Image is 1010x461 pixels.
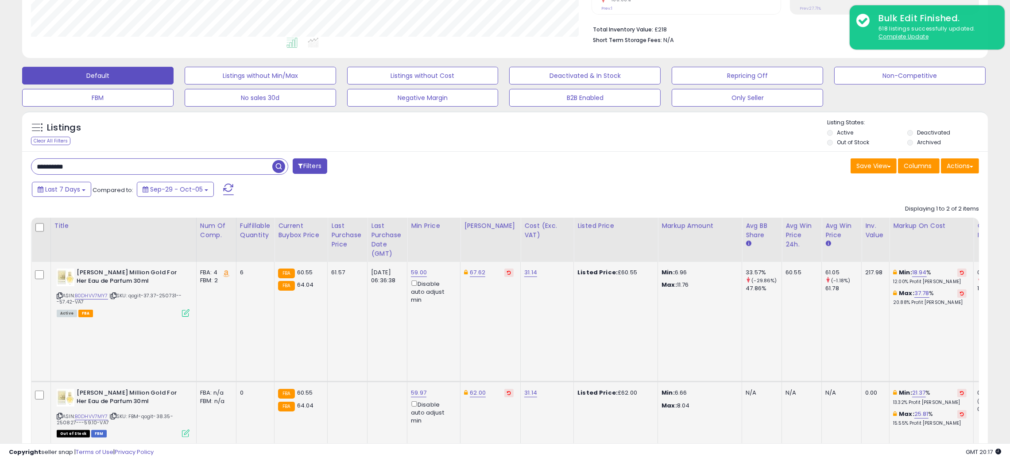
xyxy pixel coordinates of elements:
i: Revert to store-level Min Markup [960,270,964,275]
a: 21.37 [912,388,926,397]
strong: Max: [662,280,677,289]
small: FBA [278,281,294,291]
small: FBA [278,402,294,411]
div: Avg Win Price [825,221,858,240]
b: Min: [899,388,912,397]
button: Repricing Off [672,67,823,85]
a: 31.14 [524,388,537,397]
i: This overrides the store level min markup for this listing [893,269,897,275]
a: B0DHVV7MY7 [75,292,108,300]
a: 18.94 [912,268,927,277]
div: % [893,410,967,426]
div: 6 [240,269,267,277]
div: Listed Price [577,221,654,230]
p: 12.00% Profit [PERSON_NAME] [893,279,967,285]
u: Complete Update [878,33,929,40]
strong: Copyright [9,448,41,456]
span: Last 7 Days [45,185,80,194]
div: [DATE] 06:36:38 [371,269,400,284]
div: Disable auto adjust min [411,400,453,425]
div: 60.55 [786,269,815,277]
p: 13.32% Profit [PERSON_NAME] [893,400,967,406]
a: Privacy Policy [115,448,154,456]
div: Last Purchase Price [331,221,364,249]
span: All listings that are currently out of stock and unavailable for purchase on Amazon [57,430,90,438]
b: Listed Price: [577,268,618,277]
span: Sep-29 - Oct-05 [150,185,203,194]
img: 41abXxPlavL._SL40_.jpg [57,389,74,407]
p: 20.88% Profit [PERSON_NAME] [893,300,967,306]
a: 31.14 [524,268,537,277]
b: Listed Price: [577,388,618,397]
h5: Listings [47,122,81,134]
button: Last 7 Days [32,182,91,197]
p: 11.76 [662,281,735,289]
small: FBA [278,389,294,399]
li: £218 [593,23,972,34]
img: 41abXxPlavL._SL40_.jpg [57,269,74,286]
div: ASIN: [57,389,190,436]
a: 59.00 [411,268,427,277]
b: Max: [899,410,914,418]
a: 25.81 [914,410,929,419]
div: N/A [786,389,815,397]
div: % [893,289,967,306]
small: Prev: 1 [601,6,612,11]
small: (-29.86%) [751,277,777,284]
span: 60.55 [297,268,313,277]
span: FBA [78,310,93,317]
span: 2025-10-13 20:17 GMT [966,448,1001,456]
span: N/A [663,36,674,44]
div: Bulk Edit Finished. [872,12,998,25]
div: Num of Comp. [200,221,232,240]
a: 37.78 [914,289,929,298]
p: 6.66 [662,389,735,397]
a: Terms of Use [76,448,113,456]
p: 15.55% Profit [PERSON_NAME] [893,420,967,426]
span: 60.55 [297,388,313,397]
p: 8.04 [662,402,735,410]
b: [PERSON_NAME] Million Gold For Her Eau de Parfum 30ml [77,389,184,407]
span: FBM [91,430,107,438]
div: 0 [240,389,267,397]
div: FBM: n/a [200,397,229,405]
div: 33.57% [746,269,782,277]
div: Avg Win Price 24h. [786,221,818,249]
label: Active [837,129,853,136]
div: seller snap | | [9,448,154,457]
div: Min Price [411,221,457,230]
button: Columns [898,158,940,173]
div: FBA: 4 [200,269,229,277]
i: This overrides the store level max markup for this listing [893,290,897,296]
button: No sales 30d [185,89,336,107]
i: Revert to store-level Max Markup [960,291,964,296]
small: (-1.18%) [831,277,850,284]
span: Compared to: [93,186,133,194]
div: % [893,389,967,405]
p: Listing States: [827,119,988,127]
div: 618 listings successfully updated. [872,25,998,41]
div: Current Buybox Price [278,221,324,240]
div: FBM: 2 [200,277,229,284]
div: ASIN: [57,269,190,316]
span: | SKU: FBM-qogit-38.35-250827---59.10-VA7 [57,413,173,426]
label: Archived [917,138,941,146]
button: Filters [293,158,327,174]
a: 67.62 [470,268,485,277]
strong: Max: [662,401,677,410]
span: 64.04 [297,401,314,410]
span: Columns [904,161,932,170]
label: Out of Stock [837,138,869,146]
div: FBA: n/a [200,389,229,397]
span: | SKU: qogit-37.37-250731---57.42-VA7 [57,292,182,305]
b: Min: [899,268,912,277]
b: Total Inventory Value: [593,26,653,33]
strong: Min: [662,388,675,397]
div: £60.55 [577,269,651,277]
button: Save View [851,158,897,173]
button: Sep-29 - Oct-05 [137,182,214,197]
button: Deactivated & In Stock [509,67,661,85]
th: The percentage added to the cost of goods (COGS) that forms the calculator for Min & Max prices. [890,218,974,262]
button: Negative Margin [347,89,499,107]
div: 217.98 [865,269,882,277]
